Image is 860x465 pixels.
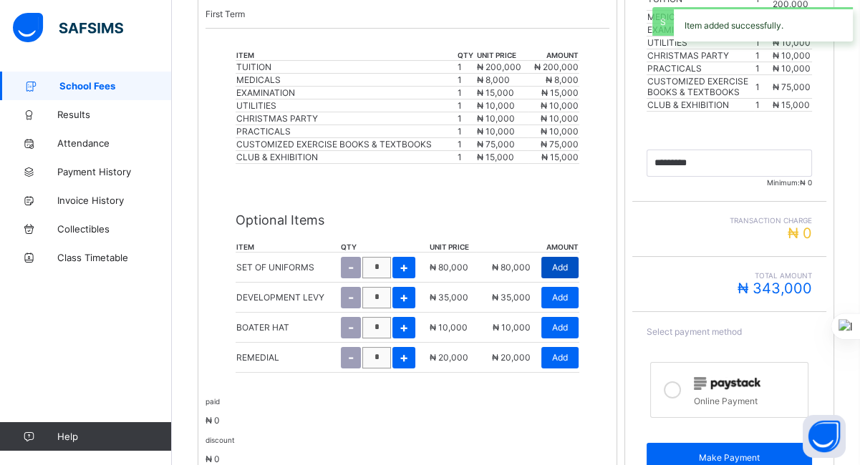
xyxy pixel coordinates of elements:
[528,50,579,61] th: amount
[694,377,760,390] img: paystack.0b99254114f7d5403c0525f3550acd03.svg
[206,9,609,19] p: First Term
[477,126,515,137] span: ₦ 10,000
[647,36,754,49] td: UTILITIES
[492,292,531,303] span: ₦ 35,000
[457,151,476,164] td: 1
[647,75,754,99] td: CUSTOMIZED EXERCISE BOOKS & TEXTBOOKS
[552,262,568,273] span: Add
[57,109,172,120] span: Results
[541,87,579,98] span: ₦ 15,000
[457,125,476,138] td: 1
[206,397,220,406] small: paid
[236,50,457,61] th: item
[477,100,515,111] span: ₦ 10,000
[738,280,812,297] span: ₦ 343,000
[206,436,235,444] small: discount
[647,24,754,36] td: EXAMINATION
[803,415,846,458] button: Open asap
[236,262,314,273] p: SET OF UNIFORMS
[57,166,172,177] span: Payment History
[773,63,811,74] span: ₦ 10,000
[477,62,521,72] span: ₦ 200,000
[457,112,476,125] td: 1
[541,100,579,111] span: ₦ 10,000
[755,75,772,99] td: 1
[800,178,812,187] span: ₦ 0
[57,223,172,235] span: Collectibles
[236,242,340,253] th: item
[477,113,515,124] span: ₦ 10,000
[492,262,531,273] span: ₦ 80,000
[400,350,408,365] span: +
[541,152,579,162] span: ₦ 15,000
[476,50,528,61] th: unit price
[236,352,279,363] p: REMEDIAL
[236,292,324,303] p: DEVELOPMENT LEVY
[457,74,476,87] td: 1
[755,49,772,62] td: 1
[647,178,812,187] span: Minimum:
[674,7,853,41] div: Item added successfully.
[755,99,772,112] td: 1
[552,352,568,363] span: Add
[57,195,172,206] span: Invoice History
[57,431,171,442] span: Help
[647,216,812,225] span: Transaction charge
[534,62,579,72] span: ₦ 200,000
[348,350,354,365] span: -
[236,139,456,150] div: CUSTOMIZED EXERCISE BOOKS & TEXTBOOKS
[773,99,810,110] span: ₦ 15,000
[430,292,468,303] span: ₦ 35,000
[457,50,476,61] th: qty
[657,452,801,463] span: Make Payment
[429,242,476,253] th: unit price
[541,126,579,137] span: ₦ 10,000
[694,392,801,406] div: Online Payment
[773,82,811,92] span: ₦ 75,000
[59,80,172,92] span: School Fees
[348,320,354,335] span: -
[457,138,476,151] td: 1
[541,139,579,150] span: ₦ 75,000
[400,290,408,305] span: +
[457,99,476,112] td: 1
[236,113,456,124] div: CHRISTMAS PARTY
[236,126,456,137] div: PRACTICALS
[477,74,510,85] span: ₦ 8,000
[236,62,456,72] div: TUITION
[552,292,568,303] span: Add
[457,87,476,99] td: 1
[236,100,456,111] div: UTILITIES
[773,50,811,61] span: ₦ 10,000
[477,139,515,150] span: ₦ 75,000
[13,13,123,43] img: safsims
[236,87,456,98] div: EXAMINATION
[57,252,172,263] span: Class Timetable
[755,62,772,75] td: 1
[236,152,456,162] div: CLUB & EXHIBITION
[546,74,579,85] span: ₦ 8,000
[57,137,172,149] span: Attendance
[541,113,579,124] span: ₦ 10,000
[457,61,476,74] td: 1
[206,415,220,426] span: ₦ 0
[348,290,354,305] span: -
[647,326,742,337] span: Select payment method
[348,260,354,275] span: -
[647,49,754,62] td: CHRISTMAS PARTY
[206,454,220,464] span: ₦ 0
[493,322,531,333] span: ₦ 10,000
[400,320,408,335] span: +
[477,152,514,162] span: ₦ 15,000
[552,322,568,333] span: Add
[647,99,754,112] td: CLUB & EXHIBITION
[430,262,468,273] span: ₦ 80,000
[400,260,408,275] span: +
[647,11,754,24] td: MEDICALS
[492,352,531,363] span: ₦ 20,000
[236,74,456,85] div: MEDICALS
[340,242,429,253] th: qty
[430,352,468,363] span: ₦ 20,000
[647,62,754,75] td: PRACTICALS
[430,322,468,333] span: ₦ 10,000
